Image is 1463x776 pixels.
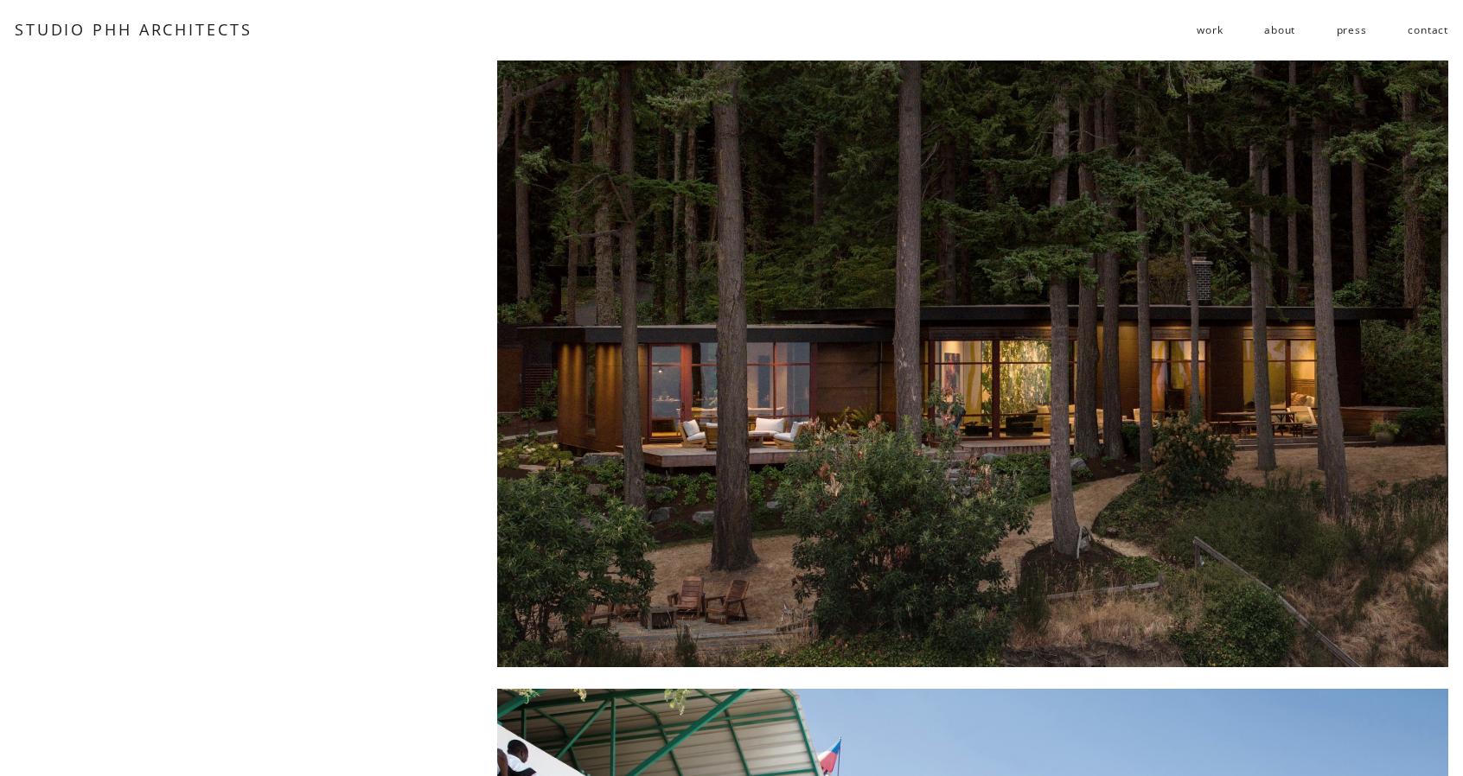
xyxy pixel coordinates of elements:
span: work [1197,17,1223,43]
a: contact [1408,16,1448,44]
a: press [1337,16,1367,44]
a: about [1264,16,1295,44]
a: STUDIO PHH ARCHITECTS [15,19,252,40]
a: folder dropdown [1197,16,1223,44]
